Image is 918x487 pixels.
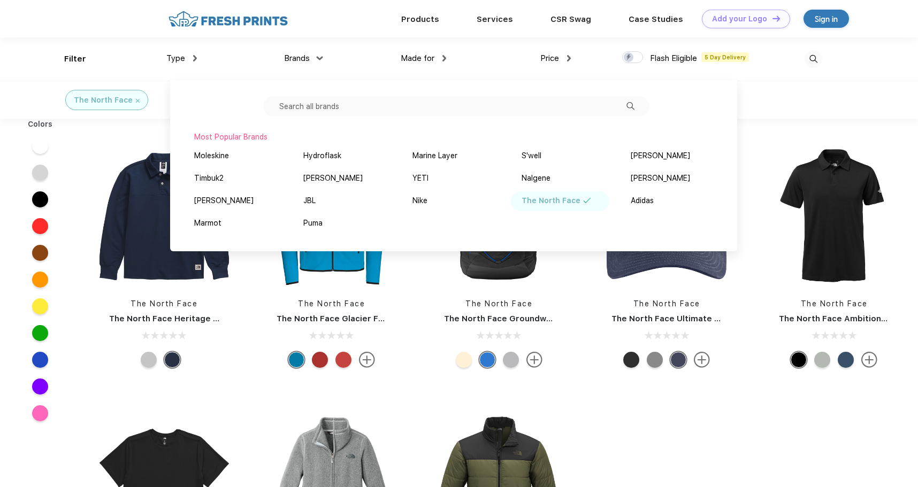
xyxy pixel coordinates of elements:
img: dropdown.png [567,55,571,61]
div: Rainyday Ivory Dark Heather Tnf Black [456,352,472,368]
div: S'well [522,150,541,161]
div: [PERSON_NAME] [631,173,690,184]
a: The North Face Ambition Polo [779,314,901,323]
div: Nalgene [522,173,550,184]
img: filter_cancel.svg [136,99,140,103]
div: Timbuk2 [194,173,224,184]
div: Shady Blue [838,352,854,368]
div: Moleskine [194,150,229,161]
img: more.svg [526,352,542,368]
div: [PERSON_NAME] [303,173,363,184]
img: func=resize&h=266 [93,145,235,288]
div: Rage Red and TNF Black [312,352,328,368]
div: Urban Navy TNF White [670,352,686,368]
img: desktop_search.svg [805,50,822,68]
div: Asphalt Grey TNF White [623,352,639,368]
a: The North Face Glacier Full-Zip Fleece Jacket [277,314,464,323]
a: The North Face [465,299,532,308]
div: Rage Red TNF Black [335,352,351,368]
img: filter_dropdown_search.svg [626,102,634,110]
div: [PERSON_NAME] [194,195,254,206]
span: Brands [284,53,310,63]
div: Marmot [194,218,221,229]
div: Hydroflask [303,150,341,161]
div: Sign in [815,13,838,25]
div: Nike [412,195,427,206]
div: Marine Layer [412,150,457,161]
div: Hero Blue and TNF Black [288,352,304,368]
img: dropdown.png [317,56,323,60]
div: YETI [412,173,429,184]
img: filter_selected.svg [583,198,591,203]
img: dropdown.png [442,55,446,61]
div: Colors [20,119,61,130]
div: TNF Light Grey Heather [141,352,157,368]
div: Add your Logo [712,14,767,24]
img: func=resize&h=266 [763,145,905,288]
div: Puma [303,218,323,229]
a: The North Face [131,299,197,308]
div: TNF Medium Grey Heather TNF Black [647,352,663,368]
div: The North Face [74,95,133,106]
div: [PERSON_NAME] [631,150,690,161]
a: The North Face [298,299,365,308]
img: more.svg [694,352,710,368]
a: The North Face Ultimate Trucker Cap [611,314,764,323]
div: Most Popular Brands [194,132,713,143]
span: Price [540,53,559,63]
img: more.svg [861,352,877,368]
div: Summit Navy [164,352,180,368]
div: Monster Blue Asphalt Grey [479,352,495,368]
div: Filter [64,53,86,65]
a: The North Face Groundwork Backpack [444,314,602,323]
span: Flash Eligible [650,53,697,63]
input: Search all brands [263,96,649,117]
a: Sign in [804,10,849,28]
div: Meld Grey Heather [814,352,830,368]
span: Type [166,53,185,63]
div: Adidas [631,195,654,206]
div: JBL [303,195,316,206]
img: DT [772,16,780,21]
img: dropdown.png [193,55,197,61]
a: Products [401,14,439,24]
img: fo%20logo%202.webp [165,10,291,28]
span: Made for [401,53,434,63]
a: The North Face Heritage Patch Rugby Shirt - Women's [109,314,332,323]
div: TNF Black [791,352,807,368]
div: Mid Grey Asphalt Grey [503,352,519,368]
img: more.svg [359,352,375,368]
div: The North Face [522,195,580,206]
a: The North Face [633,299,700,308]
a: The North Face [801,299,868,308]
